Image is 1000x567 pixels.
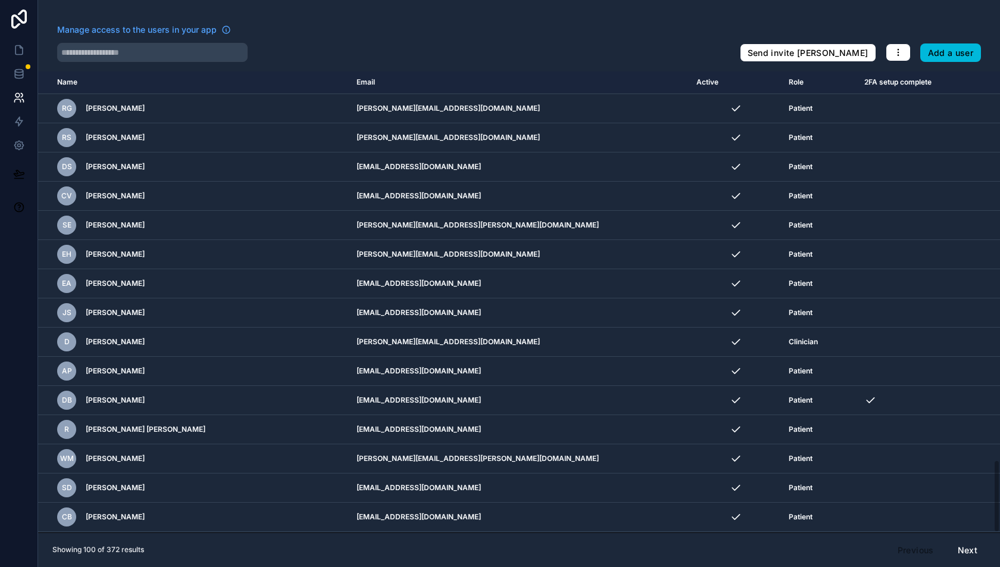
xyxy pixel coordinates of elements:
button: Next [949,540,986,560]
th: Active [689,71,782,94]
span: Patient [789,454,812,463]
span: [PERSON_NAME] [86,104,145,113]
span: [PERSON_NAME] [86,366,145,376]
div: scrollable content [38,71,1000,532]
span: Patient [789,512,812,522]
span: [PERSON_NAME] [86,483,145,493]
span: JS [62,308,71,317]
span: CB [62,512,72,522]
span: [PERSON_NAME] [86,337,145,347]
span: EA [62,279,71,288]
span: [PERSON_NAME] [86,133,145,142]
span: RS [62,133,71,142]
span: Clinician [789,337,818,347]
span: Patient [789,279,812,288]
td: [EMAIL_ADDRESS][DOMAIN_NAME] [349,357,689,386]
td: [PERSON_NAME][EMAIL_ADDRESS][PERSON_NAME][DOMAIN_NAME] [349,211,689,240]
td: [EMAIL_ADDRESS][DOMAIN_NAME] [349,503,689,532]
span: Patient [789,133,812,142]
th: Name [38,71,349,94]
span: SD [62,483,72,493]
td: [PERSON_NAME][EMAIL_ADDRESS][PERSON_NAME][DOMAIN_NAME] [349,444,689,473]
td: [PERSON_NAME][EMAIL_ADDRESS][DOMAIN_NAME] [349,328,689,357]
span: Manage access to the users in your app [57,24,217,36]
span: CV [61,191,72,201]
span: [PERSON_NAME] [86,162,145,172]
span: DB [62,395,72,405]
span: [PERSON_NAME] [86,454,145,463]
th: Role [782,71,857,94]
td: [EMAIL_ADDRESS][DOMAIN_NAME] [349,269,689,298]
td: [EMAIL_ADDRESS][DOMAIN_NAME] [349,152,689,182]
span: D [64,337,70,347]
span: WM [60,454,74,463]
span: [PERSON_NAME] [86,279,145,288]
span: R [64,425,69,434]
td: [EMAIL_ADDRESS][DOMAIN_NAME] [349,415,689,444]
td: [EMAIL_ADDRESS][DOMAIN_NAME] [349,532,689,561]
span: Patient [789,162,812,172]
span: Patient [789,220,812,230]
span: Patient [789,104,812,113]
span: Patient [789,483,812,493]
span: [PERSON_NAME] [PERSON_NAME] [86,425,205,434]
span: Patient [789,366,812,376]
span: Patient [789,425,812,434]
td: [EMAIL_ADDRESS][DOMAIN_NAME] [349,473,689,503]
span: Patient [789,250,812,259]
span: [PERSON_NAME] [86,512,145,522]
td: [EMAIL_ADDRESS][DOMAIN_NAME] [349,386,689,415]
span: RG [62,104,72,113]
span: Patient [789,191,812,201]
span: Patient [789,395,812,405]
span: SE [62,220,71,230]
span: Patient [789,308,812,317]
span: Showing 100 of 372 results [52,545,144,554]
td: [EMAIL_ADDRESS][DOMAIN_NAME] [349,182,689,211]
button: Send invite [PERSON_NAME] [740,43,876,63]
span: [PERSON_NAME] [86,220,145,230]
td: [PERSON_NAME][EMAIL_ADDRESS][DOMAIN_NAME] [349,123,689,152]
span: [PERSON_NAME] [86,395,145,405]
button: Add a user [920,43,982,63]
span: [PERSON_NAME] [86,191,145,201]
span: AP [62,366,72,376]
span: EH [62,250,71,259]
th: Email [349,71,689,94]
td: [PERSON_NAME][EMAIL_ADDRESS][DOMAIN_NAME] [349,240,689,269]
span: [PERSON_NAME] [86,308,145,317]
span: DS [62,162,72,172]
td: [PERSON_NAME][EMAIL_ADDRESS][DOMAIN_NAME] [349,94,689,123]
span: [PERSON_NAME] [86,250,145,259]
a: Manage access to the users in your app [57,24,231,36]
th: 2FA setup complete [857,71,965,94]
td: [EMAIL_ADDRESS][DOMAIN_NAME] [349,298,689,328]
